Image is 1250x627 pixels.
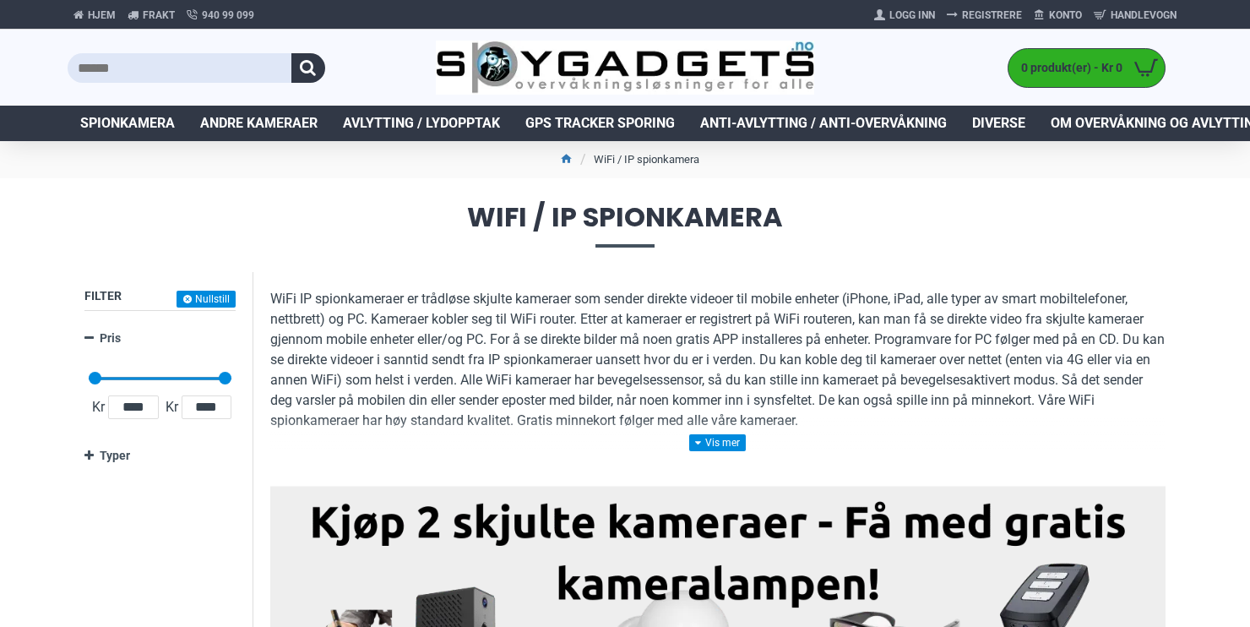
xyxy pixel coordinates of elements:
button: Nullstill [177,291,236,308]
span: 0 produkt(er) - Kr 0 [1008,59,1127,77]
span: Logg Inn [889,8,935,23]
a: Konto [1028,2,1088,29]
span: Hjem [88,8,116,23]
a: Avlytting / Lydopptak [330,106,513,141]
span: Kr [162,397,182,417]
span: 940 99 099 [202,8,254,23]
a: Andre kameraer [187,106,330,141]
a: Handlevogn [1088,2,1182,29]
span: Anti-avlytting / Anti-overvåkning [700,113,947,134]
a: GPS Tracker Sporing [513,106,687,141]
a: Spionkamera [68,106,187,141]
span: Spionkamera [80,113,175,134]
img: SpyGadgets.no [436,41,815,95]
a: Anti-avlytting / Anti-overvåkning [687,106,959,141]
span: WiFi / IP spionkamera [68,204,1182,247]
span: GPS Tracker Sporing [525,113,675,134]
span: Diverse [972,113,1025,134]
a: Pris [84,324,236,353]
a: Typer [84,441,236,471]
a: Registrere [941,2,1028,29]
span: Filter [84,289,122,303]
span: Handlevogn [1111,8,1177,23]
span: Kr [89,397,108,417]
a: 0 produkt(er) - Kr 0 [1008,49,1165,87]
span: Avlytting / Lydopptak [343,113,500,134]
span: Konto [1049,8,1082,23]
a: Logg Inn [868,2,941,29]
p: WiFi IP spionkameraer er trådløse skjulte kameraer som sender direkte videoer til mobile enheter ... [270,289,1166,431]
a: Diverse [959,106,1038,141]
span: Registrere [962,8,1022,23]
span: Frakt [143,8,175,23]
span: Andre kameraer [200,113,318,134]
